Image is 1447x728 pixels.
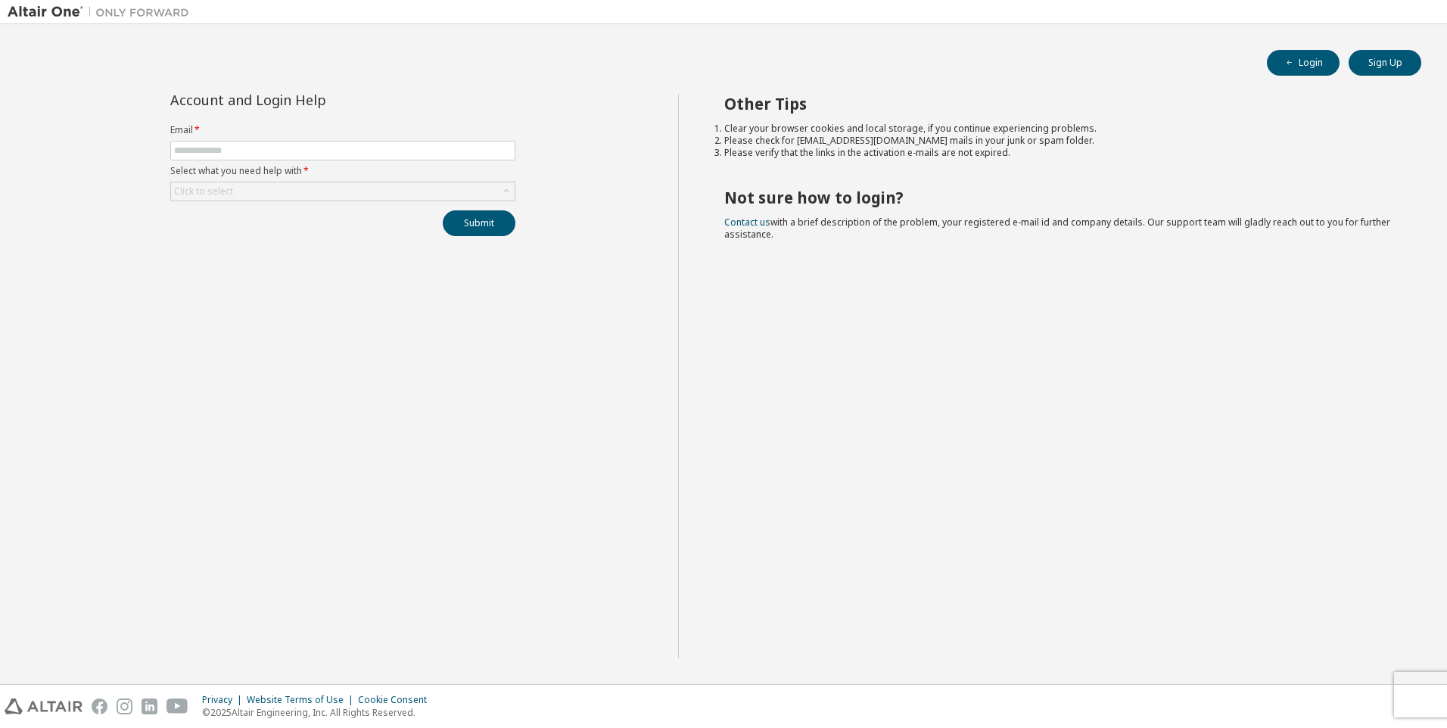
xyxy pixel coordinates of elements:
a: Contact us [724,216,770,229]
img: Altair One [8,5,197,20]
li: Please check for [EMAIL_ADDRESS][DOMAIN_NAME] mails in your junk or spam folder. [724,135,1395,147]
img: youtube.svg [166,698,188,714]
img: linkedin.svg [142,698,157,714]
span: with a brief description of the problem, your registered e-mail id and company details. Our suppo... [724,216,1390,241]
button: Sign Up [1349,50,1421,76]
button: Submit [443,210,515,236]
img: facebook.svg [92,698,107,714]
h2: Other Tips [724,94,1395,114]
div: Privacy [202,694,247,706]
div: Website Terms of Use [247,694,358,706]
img: altair_logo.svg [5,698,82,714]
h2: Not sure how to login? [724,188,1395,207]
div: Cookie Consent [358,694,436,706]
div: Click to select [174,185,233,198]
button: Login [1267,50,1340,76]
div: Click to select [171,182,515,201]
li: Please verify that the links in the activation e-mails are not expired. [724,147,1395,159]
label: Email [170,124,515,136]
div: Account and Login Help [170,94,447,106]
p: © 2025 Altair Engineering, Inc. All Rights Reserved. [202,706,436,719]
img: instagram.svg [117,698,132,714]
label: Select what you need help with [170,165,515,177]
li: Clear your browser cookies and local storage, if you continue experiencing problems. [724,123,1395,135]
